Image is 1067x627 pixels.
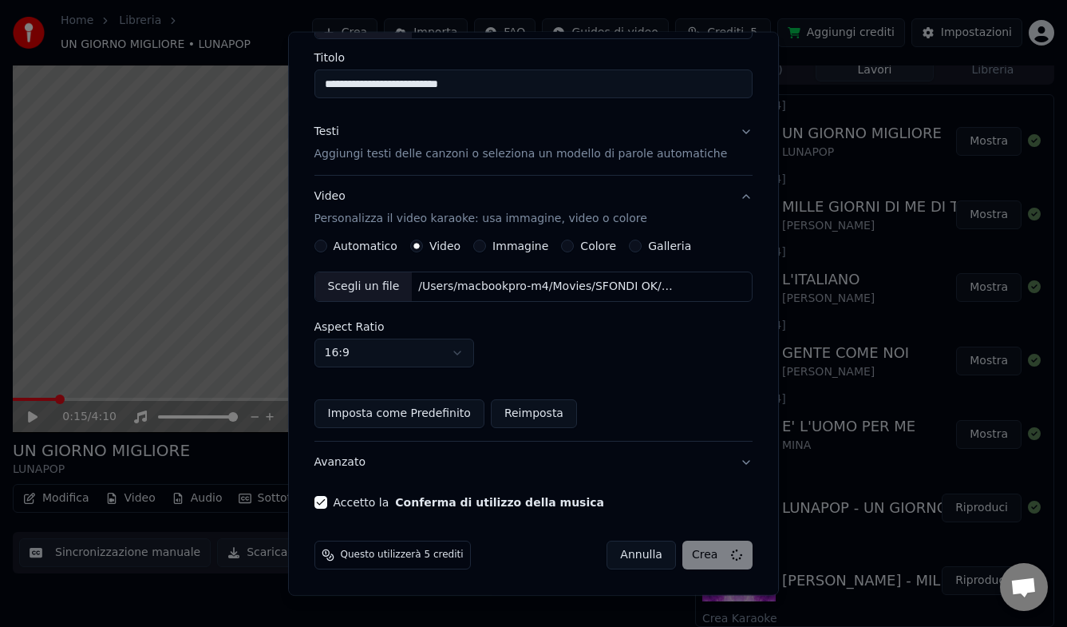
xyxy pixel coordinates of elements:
label: Galleria [648,240,691,252]
label: Automatico [334,240,397,252]
button: Accetto la [395,497,604,508]
div: VideoPersonalizza il video karaoke: usa immagine, video o colore [314,240,753,441]
label: Titolo [314,52,753,63]
label: Immagine [492,240,548,252]
span: Questo utilizzerà 5 crediti [341,549,464,562]
label: Video [429,240,460,252]
label: Colore [580,240,616,252]
button: VideoPersonalizza il video karaoke: usa immagine, video o colore [314,176,753,240]
button: Annulla [607,541,676,569]
p: Aggiungi testi delle canzoni o seleziona un modello di parole automatiche [314,146,728,162]
label: Accetto la [334,497,604,508]
div: Testi [314,124,339,140]
p: Personalizza il video karaoke: usa immagine, video o colore [314,211,647,227]
div: Video [314,188,647,227]
label: Aspect Ratio [314,321,753,332]
button: Avanzato [314,442,753,483]
div: Scegli un file [315,272,413,301]
button: TestiAggiungi testi delle canzoni o seleziona un modello di parole automatiche [314,111,753,175]
div: /Users/macbookpro-m4/Movies/SFONDI OK/SFONDO CENA GENERICO.mp4 [412,279,683,295]
button: Reimposta [491,399,577,428]
button: Imposta come Predefinito [314,399,484,428]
